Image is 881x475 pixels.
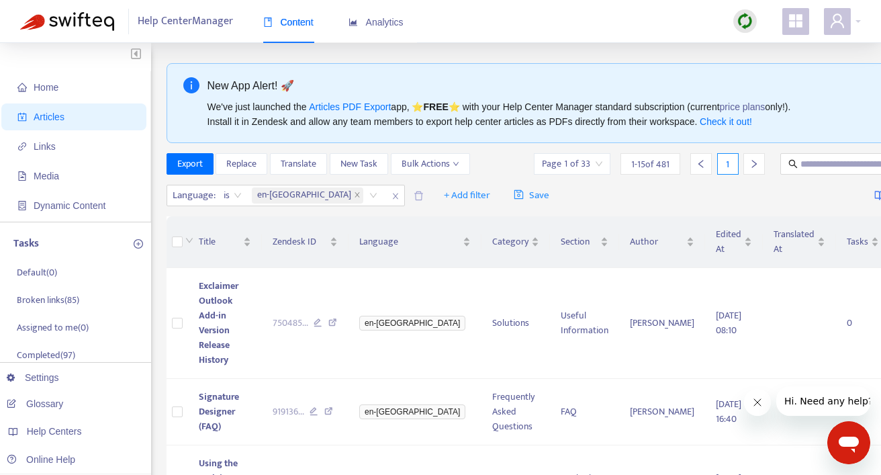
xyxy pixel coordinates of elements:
iframe: Message from company [776,386,870,416]
span: Hi. Need any help? [8,9,97,20]
span: Signature Designer (FAQ) [199,389,239,434]
span: user [829,13,845,29]
span: Dynamic Content [34,200,105,211]
td: Solutions [481,268,550,379]
button: Bulk Actionsdown [391,153,470,175]
span: 750485 ... [273,316,308,331]
span: Language : [167,185,218,206]
span: Replace [226,157,257,171]
th: Author [619,216,705,268]
span: Exclaimer Outlook Add-in Version Release History [199,278,238,368]
span: plus-circle [134,239,143,249]
span: Save [514,187,549,204]
span: Export [177,157,203,171]
span: area-chart [349,17,358,27]
span: close [354,191,361,200]
span: is [224,185,242,206]
div: 1 [717,153,739,175]
a: Articles PDF Export [309,101,391,112]
th: Category [481,216,550,268]
span: 1 - 15 of 481 [631,157,669,171]
button: Translate [270,153,327,175]
span: Content [263,17,314,28]
span: save [514,189,524,200]
span: Section [561,234,598,249]
p: Default ( 0 ) [17,265,57,279]
span: + Add filter [444,187,490,204]
span: down [185,236,193,245]
b: FREE [423,101,448,112]
td: Useful Information [550,268,619,379]
span: Translate [281,157,316,171]
a: Glossary [7,398,63,409]
th: Translated At [763,216,836,268]
img: sync.dc5367851b00ba804db3.png [737,13,753,30]
span: link [17,142,27,151]
button: Export [167,153,214,175]
p: Tasks [13,236,39,252]
span: Links [34,141,56,152]
span: container [17,201,27,210]
span: file-image [17,171,27,181]
span: en-[GEOGRAPHIC_DATA] [359,316,465,331]
span: search [788,159,798,169]
span: Translated At [774,227,815,257]
th: Title [188,216,262,268]
span: Edited At [716,227,741,257]
iframe: Button to launch messaging window [827,421,870,464]
span: Tasks [847,234,868,249]
span: en-[GEOGRAPHIC_DATA] [359,404,465,419]
span: Language [359,234,460,249]
span: left [696,159,706,169]
th: Section [550,216,619,268]
span: Title [199,234,240,249]
span: Help Center Manager [138,9,233,34]
th: Language [349,216,481,268]
span: home [17,83,27,92]
a: Online Help [7,454,75,465]
span: en-gb [252,187,363,204]
span: account-book [17,112,27,122]
td: FAQ [550,379,619,445]
p: Completed ( 97 ) [17,348,75,362]
td: Frequently Asked Questions [481,379,550,445]
span: info-circle [183,77,199,93]
iframe: Close message [744,389,771,416]
span: Author [630,234,684,249]
a: Check it out! [700,116,752,127]
span: 919136 ... [273,404,304,419]
button: saveSave [504,185,559,206]
th: Zendesk ID [262,216,349,268]
a: Settings [7,372,59,383]
span: book [263,17,273,27]
span: Bulk Actions [402,157,459,171]
th: Edited At [705,216,763,268]
span: [DATE] 16:40 [716,396,741,427]
span: en-[GEOGRAPHIC_DATA] [257,187,351,204]
span: Zendesk ID [273,234,328,249]
span: down [453,161,459,167]
button: New Task [330,153,388,175]
button: Replace [216,153,267,175]
td: [PERSON_NAME] [619,379,705,445]
span: Analytics [349,17,404,28]
span: right [749,159,759,169]
span: Help Centers [27,426,82,437]
span: [DATE] 08:10 [716,308,741,338]
p: Assigned to me ( 0 ) [17,320,89,335]
span: close [387,188,404,204]
img: Swifteq [20,12,114,31]
span: Home [34,82,58,93]
p: Broken links ( 85 ) [17,293,79,307]
span: Media [34,171,59,181]
span: delete [414,191,424,201]
span: appstore [788,13,804,29]
td: [PERSON_NAME] [619,268,705,379]
a: price plans [720,101,766,112]
span: New Task [340,157,377,171]
button: + Add filter [434,185,500,206]
span: Category [492,234,528,249]
span: Articles [34,112,64,122]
